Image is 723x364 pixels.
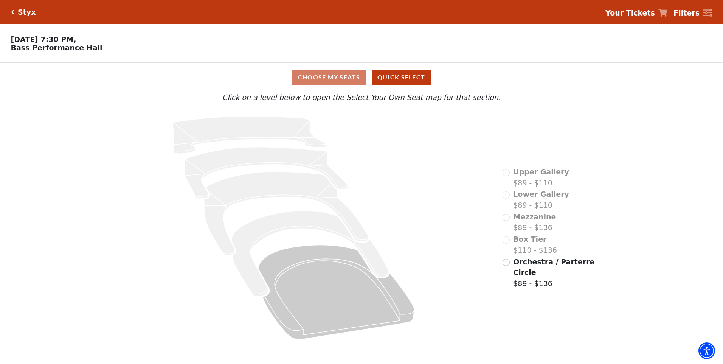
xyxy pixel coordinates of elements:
[605,9,655,17] strong: Your Tickets
[513,258,594,277] span: Orchestra / Parterre Circle
[698,342,715,359] div: Accessibility Menu
[673,8,712,19] a: Filters
[185,147,348,199] path: Lower Gallery - Seats Available: 0
[258,245,415,339] path: Orchestra / Parterre Circle - Seats Available: 255
[513,189,569,210] label: $89 - $110
[503,259,510,266] input: Orchestra / Parterre Circle$89 - $136
[513,234,557,255] label: $110 - $136
[513,190,569,198] span: Lower Gallery
[673,9,700,17] strong: Filters
[96,92,627,103] p: Click on a level below to open the Select Your Own Seat map for that section.
[605,8,667,19] a: Your Tickets
[513,213,556,221] span: Mezzanine
[513,257,596,289] label: $89 - $136
[513,235,546,243] span: Box Tier
[372,70,431,85] button: Quick Select
[11,9,14,15] a: Click here to go back to filters
[513,166,569,188] label: $89 - $110
[173,117,327,154] path: Upper Gallery - Seats Available: 0
[513,212,556,233] label: $89 - $136
[18,8,36,17] h5: Styx
[513,168,569,176] span: Upper Gallery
